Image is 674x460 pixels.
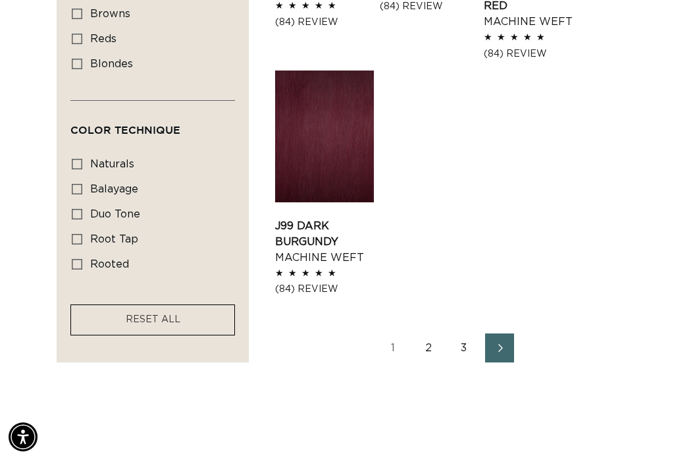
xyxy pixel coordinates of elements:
[126,312,180,328] a: RESET ALL
[90,159,134,169] span: naturals
[608,397,674,460] iframe: Chat Widget
[450,333,479,362] a: Page 3
[414,333,443,362] a: Page 2
[90,59,133,69] span: blondes
[90,234,138,244] span: root tap
[70,101,235,148] summary: Color Technique (0 selected)
[275,333,617,362] nav: Pagination
[90,184,138,194] span: balayage
[90,260,129,270] span: rooted
[90,34,117,44] span: reds
[70,124,180,136] span: Color Technique
[90,209,140,219] span: duo tone
[378,333,407,362] a: Page 1
[275,218,374,266] a: J99 Dark Burgundy Machine Weft
[9,422,38,451] div: Accessibility Menu
[126,315,180,324] span: RESET ALL
[90,9,130,19] span: browns
[485,333,514,362] a: Next page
